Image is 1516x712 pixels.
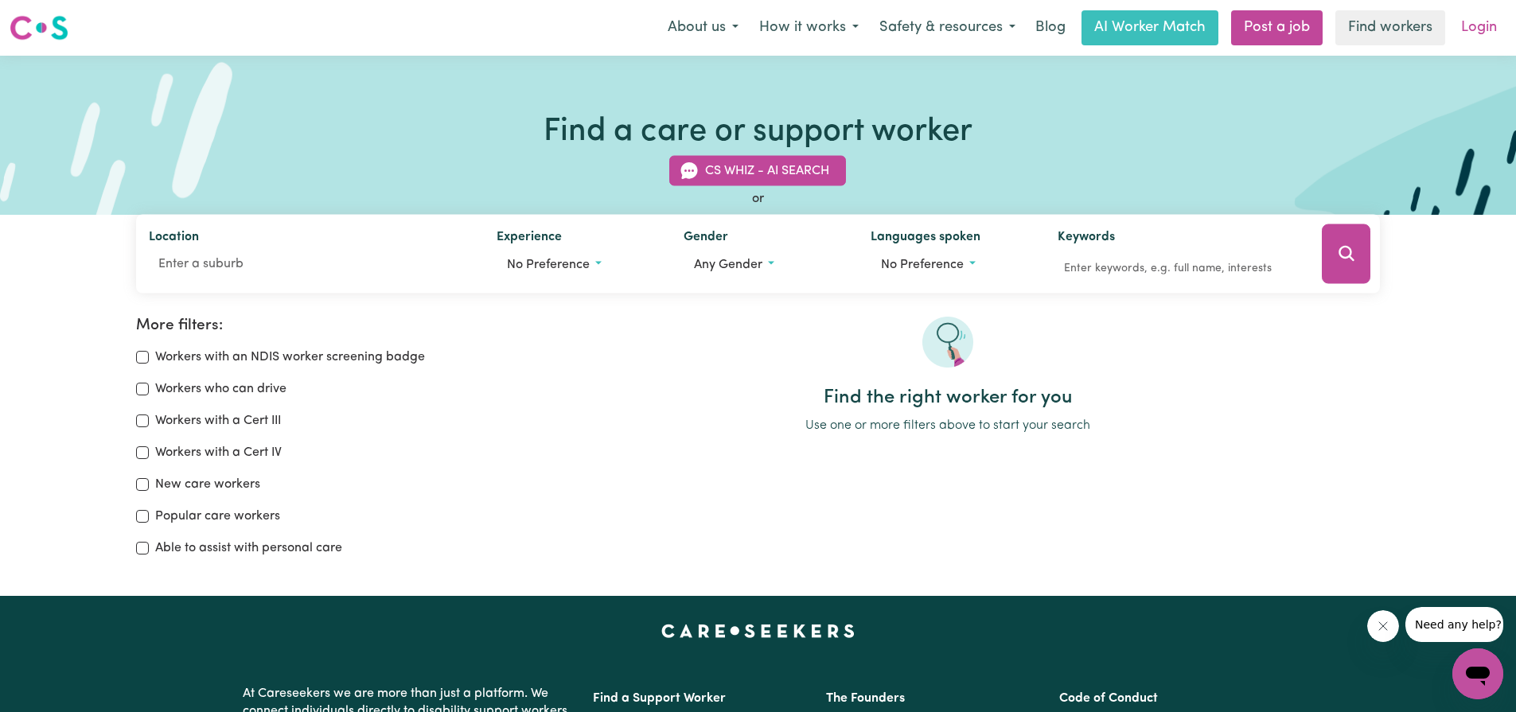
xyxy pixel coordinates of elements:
[10,10,68,46] a: Careseekers logo
[881,259,964,271] span: No preference
[155,443,282,462] label: Workers with a Cert IV
[593,692,726,705] a: Find a Support Worker
[749,11,869,45] button: How it works
[155,539,342,558] label: Able to assist with personal care
[515,387,1380,410] h2: Find the right worker for you
[669,156,846,186] button: CS Whiz - AI Search
[869,11,1026,45] button: Safety & resources
[1231,10,1323,45] a: Post a job
[1026,10,1075,45] a: Blog
[661,624,855,637] a: Careseekers home page
[136,317,496,335] h2: More filters:
[155,475,260,494] label: New care workers
[1452,648,1503,699] iframe: Button to launch messaging window
[155,379,286,399] label: Workers who can drive
[871,250,1032,280] button: Worker language preferences
[149,250,472,278] input: Enter a suburb
[684,228,728,250] label: Gender
[1367,610,1399,642] iframe: Close message
[507,259,590,271] span: No preference
[10,14,68,42] img: Careseekers logo
[544,113,972,151] h1: Find a care or support worker
[149,228,199,250] label: Location
[1405,607,1503,642] iframe: Message from company
[871,228,980,250] label: Languages spoken
[657,11,749,45] button: About us
[684,250,845,280] button: Worker gender preference
[136,189,1381,208] div: or
[1081,10,1218,45] a: AI Worker Match
[497,228,562,250] label: Experience
[1335,10,1445,45] a: Find workers
[1058,256,1300,281] input: Enter keywords, e.g. full name, interests
[1058,228,1115,250] label: Keywords
[1452,10,1506,45] a: Login
[515,416,1380,435] p: Use one or more filters above to start your search
[694,259,762,271] span: Any gender
[155,411,281,430] label: Workers with a Cert III
[155,507,280,526] label: Popular care workers
[826,692,905,705] a: The Founders
[1322,224,1370,284] button: Search
[155,348,425,367] label: Workers with an NDIS worker screening badge
[1059,692,1158,705] a: Code of Conduct
[497,250,658,280] button: Worker experience options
